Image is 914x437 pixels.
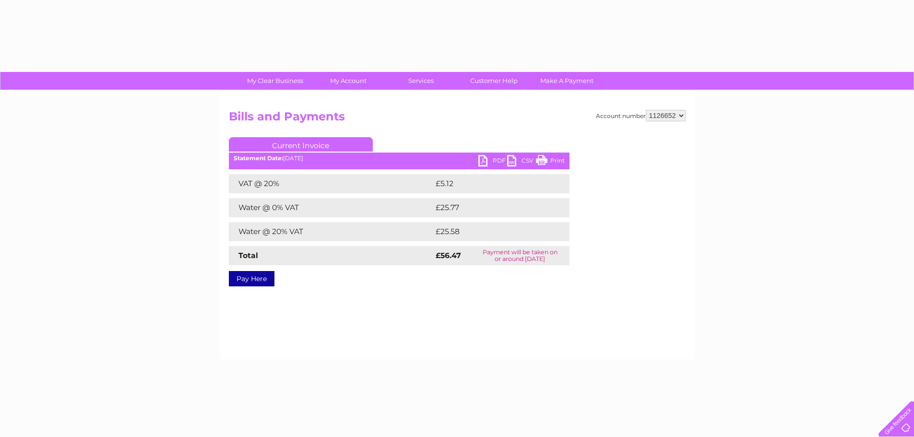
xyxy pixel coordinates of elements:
td: £25.58 [433,222,550,241]
td: Water @ 20% VAT [229,222,433,241]
a: Pay Here [229,271,274,286]
a: Services [381,72,461,90]
a: Current Invoice [229,137,373,152]
td: Water @ 0% VAT [229,198,433,217]
td: £25.77 [433,198,550,217]
a: Customer Help [454,72,534,90]
div: [DATE] [229,155,570,162]
a: My Account [309,72,388,90]
td: £5.12 [433,174,546,193]
a: Print [536,155,565,169]
strong: £56.47 [436,251,461,260]
a: CSV [507,155,536,169]
td: Payment will be taken on or around [DATE] [471,246,570,265]
td: VAT @ 20% [229,174,433,193]
a: My Clear Business [236,72,315,90]
h2: Bills and Payments [229,110,686,128]
strong: Total [238,251,258,260]
a: Make A Payment [527,72,606,90]
a: PDF [478,155,507,169]
b: Statement Date: [234,154,283,162]
div: Account number [596,110,686,121]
